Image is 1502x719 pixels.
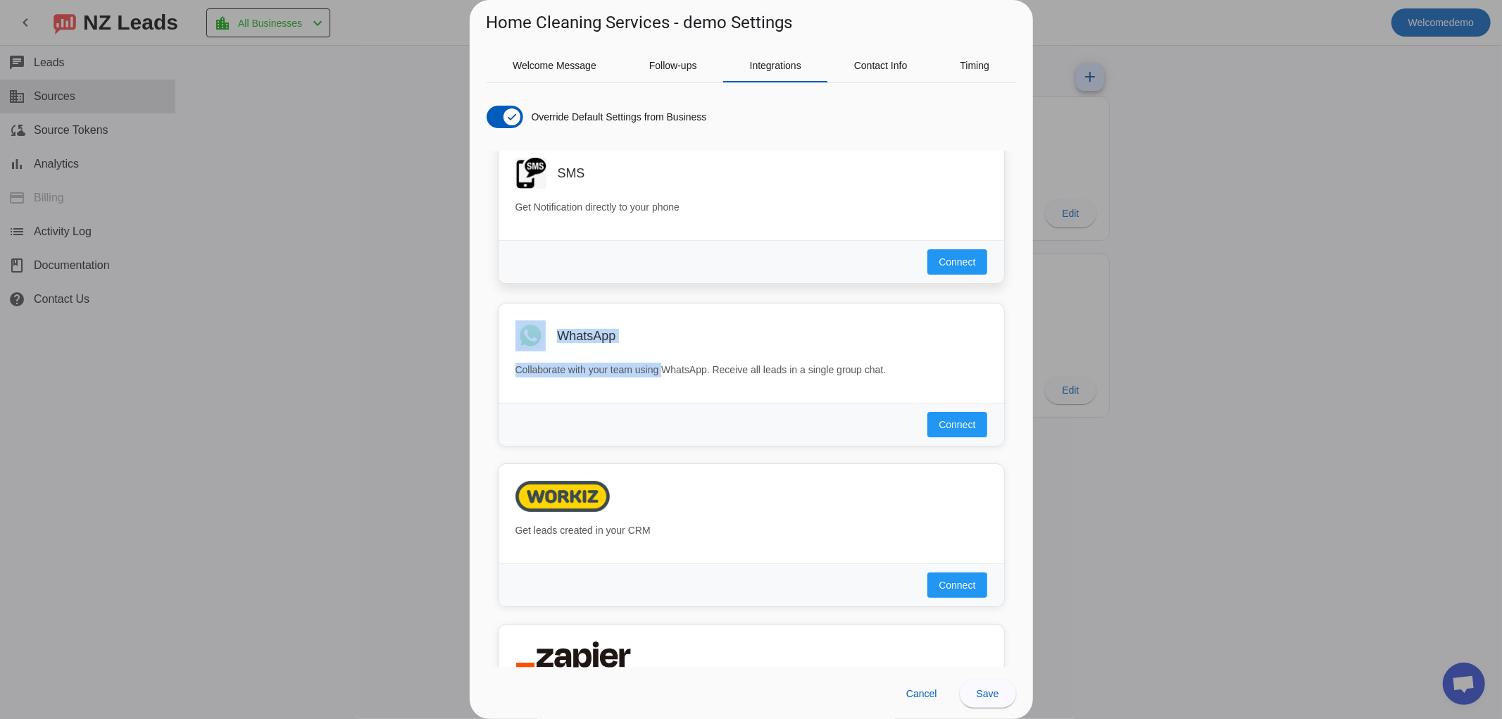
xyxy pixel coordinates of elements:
h3: SMS [558,166,585,180]
button: Cancel [895,680,949,708]
img: WhatsApp [515,320,546,351]
span: Connect [939,578,975,592]
span: Follow-ups [649,61,697,70]
h3: WhatsApp [557,329,615,343]
h1: Home Cleaning Services - demo Settings [487,11,793,34]
span: Connect [939,418,975,432]
button: Connect [927,249,987,275]
p: Get leads created in your CRM [515,523,987,538]
span: Welcome Message [513,61,596,70]
p: Get Notification directly to your phone [515,200,987,215]
span: Integrations [750,61,801,70]
span: Save [977,688,999,699]
span: Cancel [906,688,937,699]
img: SMS [515,158,546,189]
button: Save [960,680,1016,708]
span: Connect [939,255,975,269]
button: Connect [927,412,987,437]
span: Timing [960,61,989,70]
label: Override Default Settings from Business [529,110,707,124]
span: Contact Info [854,61,908,70]
p: Collaborate with your team using WhatsApp. Receive all leads in a single group chat. [515,363,987,377]
button: Connect [927,573,987,598]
